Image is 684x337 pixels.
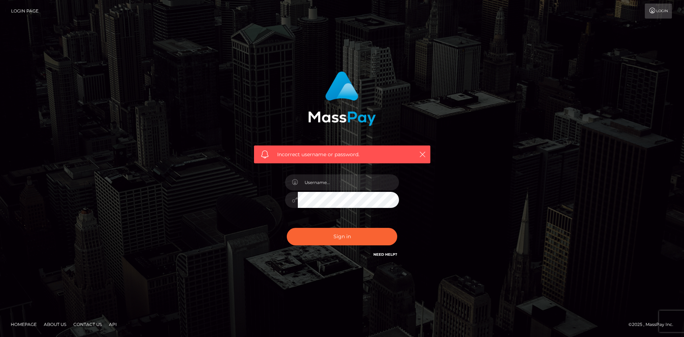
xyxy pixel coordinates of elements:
[645,4,672,19] a: Login
[106,319,120,330] a: API
[8,319,40,330] a: Homepage
[373,252,397,257] a: Need Help?
[277,151,407,158] span: Incorrect username or password.
[298,174,399,190] input: Username...
[287,228,397,245] button: Sign in
[308,71,376,126] img: MassPay Login
[71,319,105,330] a: Contact Us
[11,4,38,19] a: Login Page
[41,319,69,330] a: About Us
[628,321,679,328] div: © 2025 , MassPay Inc.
